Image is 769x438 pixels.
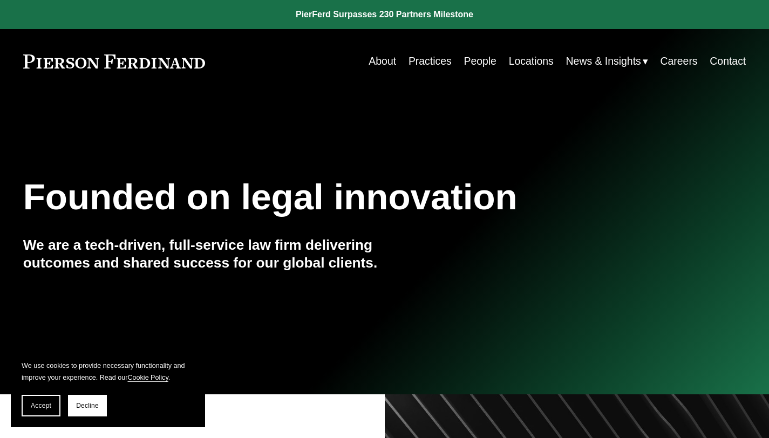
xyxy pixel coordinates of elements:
a: folder dropdown [566,51,648,72]
a: Careers [661,51,698,72]
span: News & Insights [566,52,641,71]
section: Cookie banner [11,349,205,427]
h1: Founded on legal innovation [23,176,625,218]
button: Accept [22,395,60,416]
a: Locations [509,51,554,72]
h4: We are a tech-driven, full-service law firm delivering outcomes and shared success for our global... [23,236,385,272]
span: Accept [31,402,51,409]
a: Cookie Policy [127,374,168,381]
span: Decline [76,402,99,409]
p: We use cookies to provide necessary functionality and improve your experience. Read our . [22,360,194,384]
button: Decline [68,395,107,416]
a: People [464,51,496,72]
a: About [369,51,396,72]
a: Contact [710,51,746,72]
a: Practices [409,51,452,72]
